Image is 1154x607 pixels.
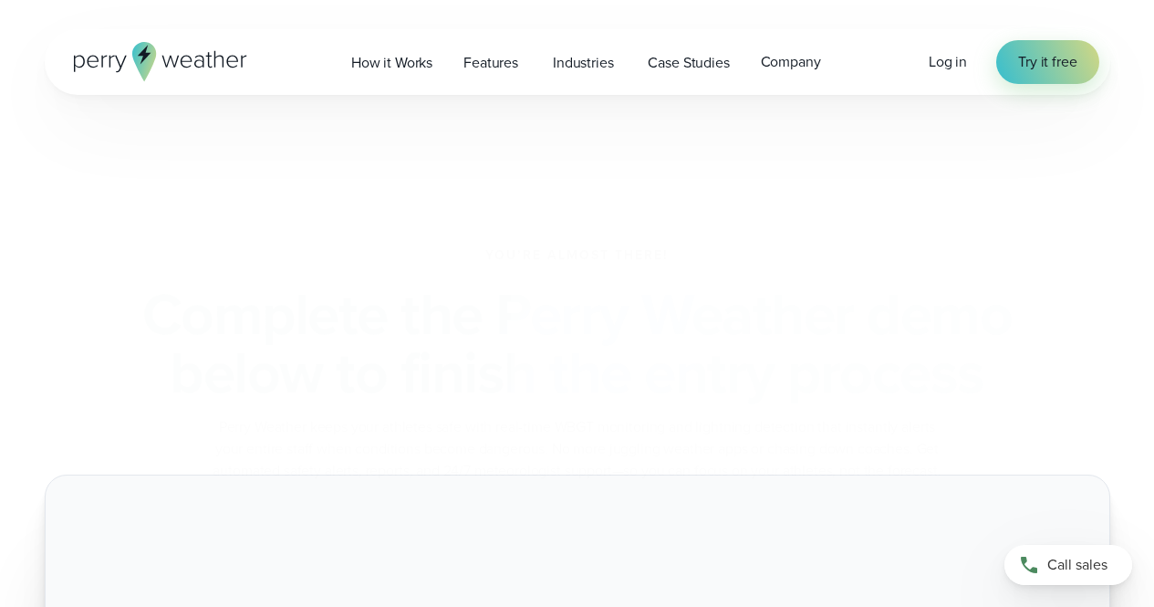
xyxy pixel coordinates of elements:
a: Case Studies [632,44,744,81]
span: Company [761,51,821,73]
span: Case Studies [648,52,729,74]
a: Call sales [1004,545,1132,585]
span: Call sales [1047,554,1107,576]
span: Features [463,52,518,74]
a: Try it free [996,40,1098,84]
span: Try it free [1018,51,1076,73]
span: Industries [553,52,613,74]
span: Log in [929,51,967,72]
a: How it Works [336,44,448,81]
span: How it Works [351,52,432,74]
a: Log in [929,51,967,73]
